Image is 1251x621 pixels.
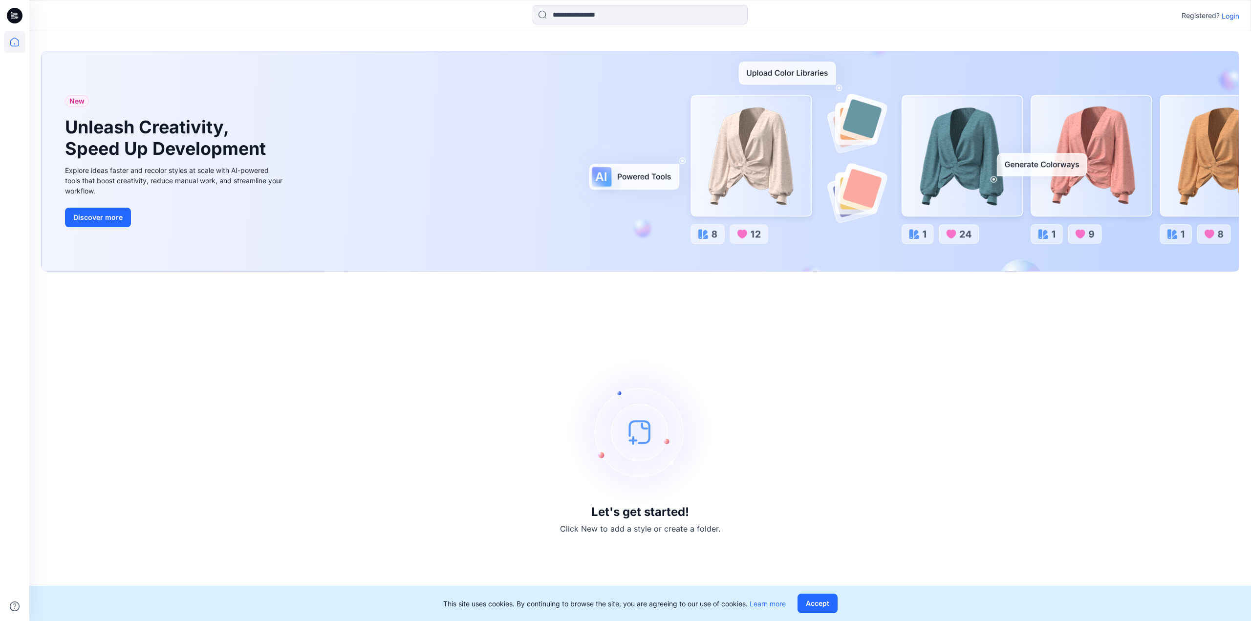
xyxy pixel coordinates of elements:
[567,359,713,505] img: empty-state-image.svg
[750,600,786,608] a: Learn more
[65,165,285,196] div: Explore ideas faster and recolor styles at scale with AI-powered tools that boost creativity, red...
[591,505,689,519] h3: Let's get started!
[1182,10,1220,21] p: Registered?
[69,95,85,107] span: New
[443,599,786,609] p: This site uses cookies. By continuing to browse the site, you are agreeing to our use of cookies.
[1222,11,1239,21] p: Login
[65,208,131,227] button: Discover more
[65,117,270,159] h1: Unleash Creativity, Speed Up Development
[798,594,838,613] button: Accept
[65,208,285,227] a: Discover more
[560,523,720,535] p: Click New to add a style or create a folder.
